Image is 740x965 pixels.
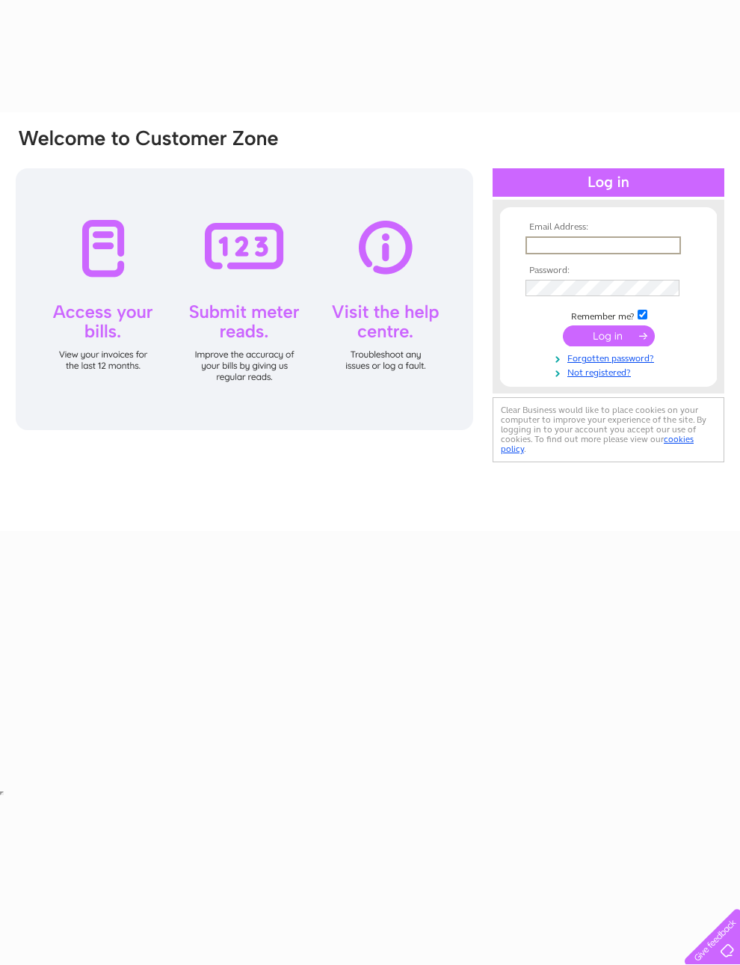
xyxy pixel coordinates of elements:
div: Clear Business would like to place cookies on your computer to improve your experience of the sit... [493,397,724,462]
th: Email Address: [522,222,695,233]
a: cookies policy [501,434,694,454]
th: Password: [522,266,695,276]
a: Not registered? [525,364,695,379]
td: Remember me? [522,307,695,322]
a: Forgotten password? [525,350,695,364]
input: Submit [563,325,655,346]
